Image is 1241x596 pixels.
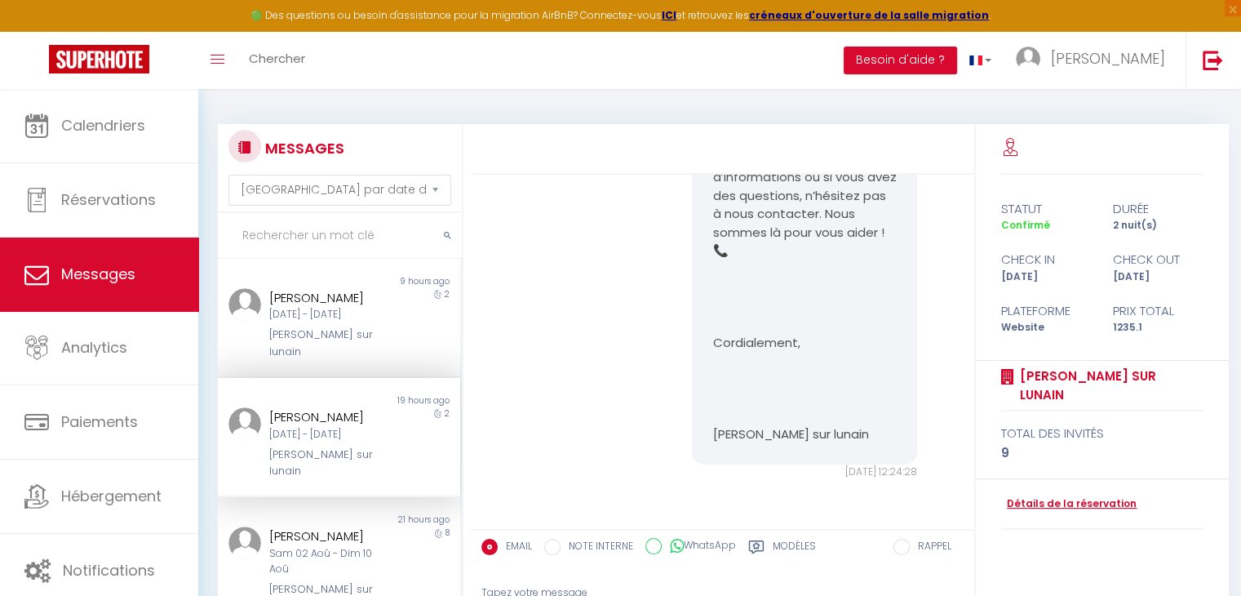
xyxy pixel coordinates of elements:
div: durée [1102,199,1214,219]
div: [DATE] [991,269,1102,285]
a: créneaux d'ouverture de la salle migration [749,8,989,22]
label: EMAIL [498,539,532,557]
label: WhatsApp [662,538,736,556]
div: Prix total [1102,301,1214,321]
span: 8 [445,527,450,539]
img: Super Booking [49,45,149,73]
div: [PERSON_NAME] [269,407,389,427]
div: [PERSON_NAME] sur lunain [269,447,389,480]
span: Notifications [63,560,155,580]
a: Détails de la réservation [1001,496,1137,512]
p: [PERSON_NAME] sur lunain [712,425,897,444]
div: Plateforme [991,301,1102,321]
button: Besoin d'aide ? [844,47,957,74]
div: check in [991,250,1102,269]
img: ... [1016,47,1040,71]
span: Calendriers [61,115,145,136]
span: Paiements [61,411,138,432]
div: 2 nuit(s) [1102,218,1214,234]
input: Rechercher un mot clé [218,213,462,259]
div: Website [991,320,1102,336]
a: ICI [662,8,676,22]
label: Modèles [773,539,816,559]
div: [DATE] - [DATE] [269,427,389,443]
span: Réservations [61,189,156,210]
iframe: Chat [1172,523,1229,584]
img: ... [228,407,261,440]
label: NOTE INTERNE [561,539,633,557]
div: 1235.1 [1102,320,1214,336]
div: total des invités [1001,424,1203,443]
span: Messages [61,264,135,284]
img: ... [228,527,261,559]
span: Chercher [249,50,305,67]
button: Ouvrir le widget de chat LiveChat [13,7,62,56]
div: check out [1102,250,1214,269]
p: Si vous avez besoin de plus d’informations ou si vous avez des questions, n’hésitez pas à nous co... [712,150,897,260]
img: logout [1203,50,1223,70]
h3: MESSAGES [261,130,344,167]
div: [DATE] - [DATE] [269,307,389,322]
span: Analytics [61,337,127,358]
span: 2 [445,288,450,300]
p: Cordialement, [712,334,897,353]
div: [PERSON_NAME] sur lunain [269,327,389,360]
div: 9 hours ago [339,275,459,288]
div: [DATE] [1102,269,1214,285]
label: RAPPEL [910,539,951,557]
div: [DATE] 12:24:28 [692,465,917,480]
span: Hébergement [61,486,162,506]
div: [PERSON_NAME] [269,527,389,546]
div: statut [991,199,1102,219]
div: 9 [1001,443,1203,463]
a: Chercher [237,32,317,89]
img: ... [228,288,261,321]
a: [PERSON_NAME] sur lunain [1014,367,1203,405]
a: ... [PERSON_NAME] [1004,32,1186,89]
div: Sam 02 Aoû - Dim 10 Aoû [269,546,389,577]
div: 19 hours ago [339,394,459,407]
div: 21 hours ago [339,514,459,527]
span: 2 [445,407,450,420]
span: [PERSON_NAME] [1051,48,1165,69]
div: [PERSON_NAME] [269,288,389,308]
span: Confirmé [1001,218,1050,232]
